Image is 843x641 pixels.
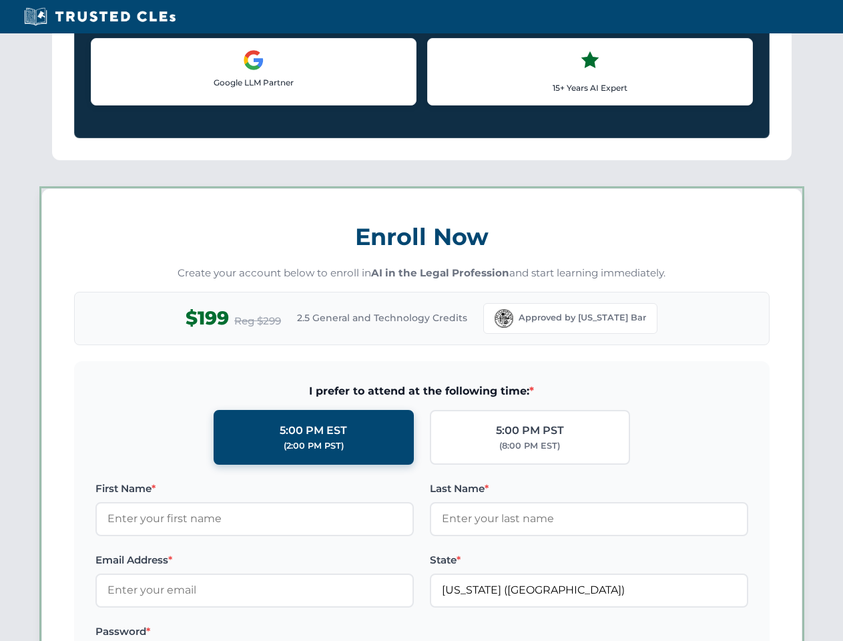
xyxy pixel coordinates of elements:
div: 5:00 PM PST [496,422,564,439]
span: Approved by [US_STATE] Bar [519,311,646,325]
p: Create your account below to enroll in and start learning immediately. [74,266,770,281]
span: I prefer to attend at the following time: [95,383,748,400]
div: (8:00 PM EST) [499,439,560,453]
div: (2:00 PM PST) [284,439,344,453]
span: 2.5 General and Technology Credits [297,310,467,325]
p: 15+ Years AI Expert [439,81,742,94]
span: Reg $299 [234,313,281,329]
label: Last Name [430,481,748,497]
label: Email Address [95,552,414,568]
span: $199 [186,303,229,333]
img: Florida Bar [495,309,513,328]
label: Password [95,624,414,640]
img: Trusted CLEs [20,7,180,27]
strong: AI in the Legal Profession [371,266,509,279]
img: Google [243,49,264,71]
div: 5:00 PM EST [280,422,347,439]
h3: Enroll Now [74,216,770,258]
input: Enter your last name [430,502,748,536]
input: Florida (FL) [430,574,748,607]
input: Enter your first name [95,502,414,536]
label: State [430,552,748,568]
label: First Name [95,481,414,497]
p: Google LLM Partner [102,76,405,89]
input: Enter your email [95,574,414,607]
